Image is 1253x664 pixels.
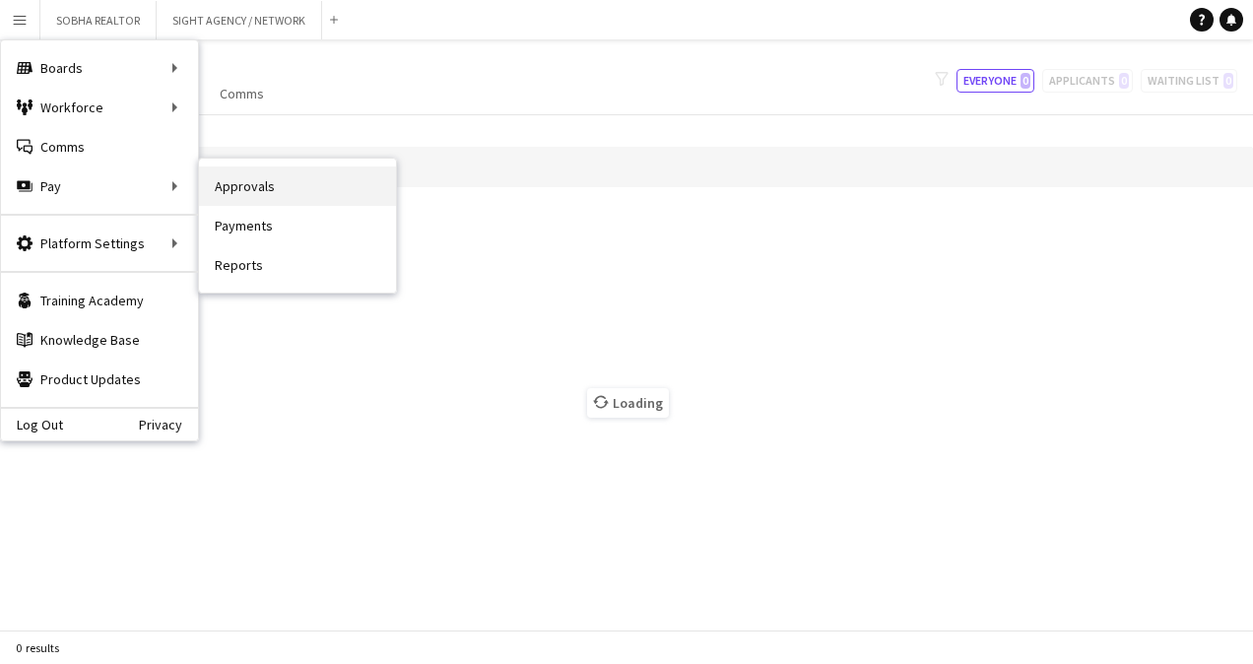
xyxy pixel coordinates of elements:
a: Reports [199,245,396,285]
a: Log Out [1,417,63,432]
a: Comms [1,127,198,166]
div: Platform Settings [1,224,198,263]
span: Loading [587,388,669,418]
a: Privacy [139,417,198,432]
a: Training Academy [1,281,198,320]
button: SOBHA REALTOR [40,1,157,39]
a: Approvals [199,166,396,206]
span: 0 [1021,73,1030,89]
span: Comms [220,85,264,102]
div: Pay [1,166,198,206]
a: Product Updates [1,360,198,399]
a: Payments [199,206,396,245]
div: Workforce [1,88,198,127]
a: Knowledge Base [1,320,198,360]
a: Comms [212,81,272,106]
button: SIGHT AGENCY / NETWORK [157,1,322,39]
div: Boards [1,48,198,88]
button: Everyone0 [956,69,1034,93]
